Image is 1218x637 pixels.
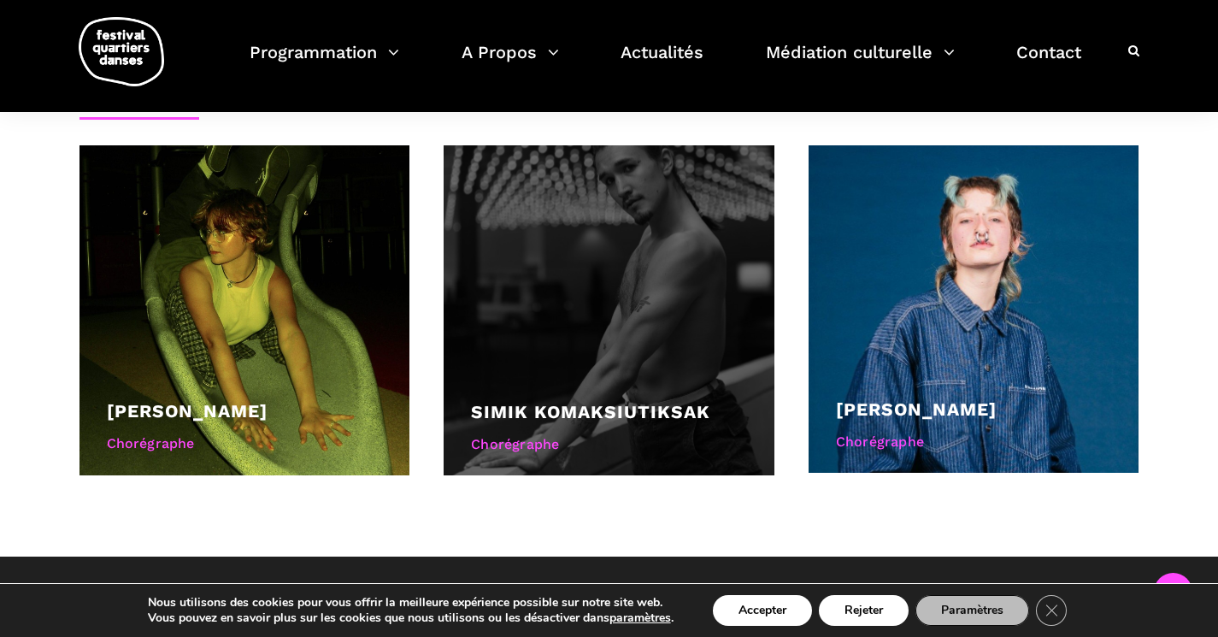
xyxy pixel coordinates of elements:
[836,398,997,420] a: [PERSON_NAME]
[471,434,747,456] div: Chorégraphe
[1016,38,1081,88] a: Contact
[819,595,909,626] button: Rejeter
[766,38,955,88] a: Médiation culturelle
[107,400,268,422] a: [PERSON_NAME]
[609,610,671,626] button: paramètres
[713,595,812,626] button: Accepter
[471,401,710,422] a: Simik Komaksiutiksak
[462,38,559,88] a: A Propos
[1036,595,1067,626] button: Close GDPR Cookie Banner
[148,610,674,626] p: Vous pouvez en savoir plus sur les cookies que nous utilisons ou les désactiver dans .
[79,17,164,86] img: logo-fqd-med
[148,595,674,610] p: Nous utilisons des cookies pour vous offrir la meilleure expérience possible sur notre site web.
[107,433,383,455] div: Chorégraphe
[915,595,1029,626] button: Paramètres
[621,38,703,88] a: Actualités
[836,431,1112,453] div: Chorégraphe
[250,38,399,88] a: Programmation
